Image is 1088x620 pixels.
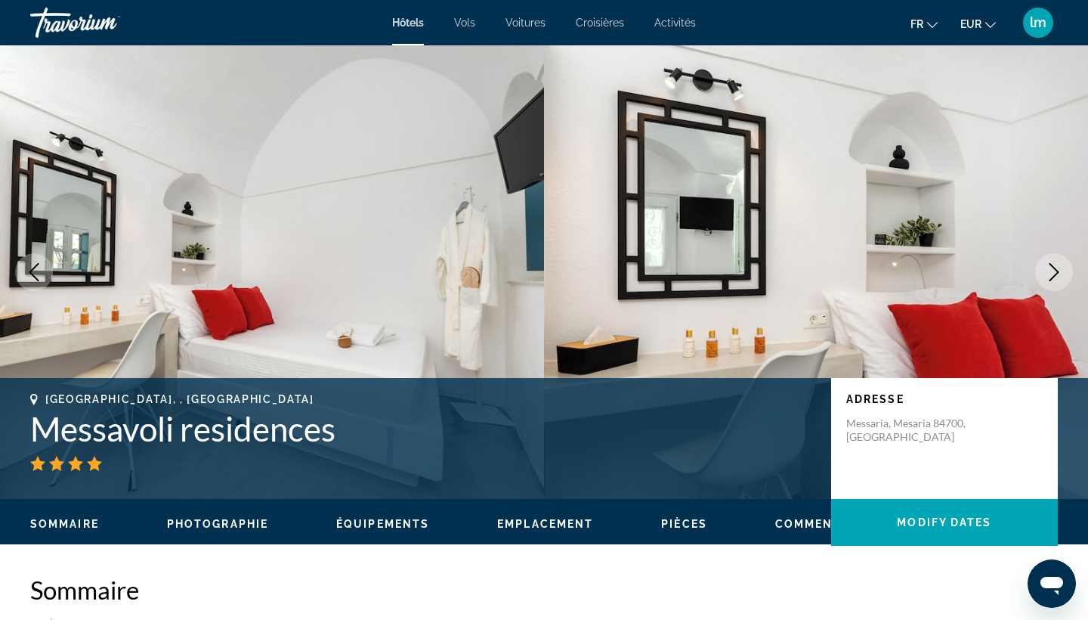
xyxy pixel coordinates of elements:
span: EUR [960,18,981,30]
a: Voitures [505,17,546,29]
h1: Messavoli residences [30,409,816,448]
p: Messaria, Mesaria 84700, [GEOGRAPHIC_DATA] [846,417,967,444]
a: Vols [454,17,475,29]
button: Photographie [167,517,268,531]
button: Previous image [15,253,53,291]
a: Croisières [576,17,624,29]
span: Photographie [167,518,268,530]
span: Commentaires [775,518,878,530]
button: Modify Dates [831,499,1058,546]
button: Commentaires [775,517,878,531]
button: User Menu [1018,7,1058,39]
span: Équipements [336,518,429,530]
button: Équipements [336,517,429,531]
span: Modify Dates [897,516,991,529]
p: Adresse [846,393,1043,405]
a: Activités [654,17,696,29]
span: Emplacement [497,518,593,530]
button: Next image [1035,253,1073,291]
span: lm [1030,15,1046,30]
span: [GEOGRAPHIC_DATA], , [GEOGRAPHIC_DATA] [45,393,314,405]
button: Sommaire [30,517,99,531]
button: Change language [910,13,938,35]
h2: Sommaire [30,575,1058,605]
button: Pièces [661,517,707,531]
span: fr [910,18,923,30]
button: Change currency [960,13,996,35]
button: Emplacement [497,517,593,531]
a: Travorium [30,3,181,42]
span: Pièces [661,518,707,530]
iframe: Bouton de lancement de la fenêtre de messagerie [1028,560,1076,608]
a: Hôtels [392,17,424,29]
span: Sommaire [30,518,99,530]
